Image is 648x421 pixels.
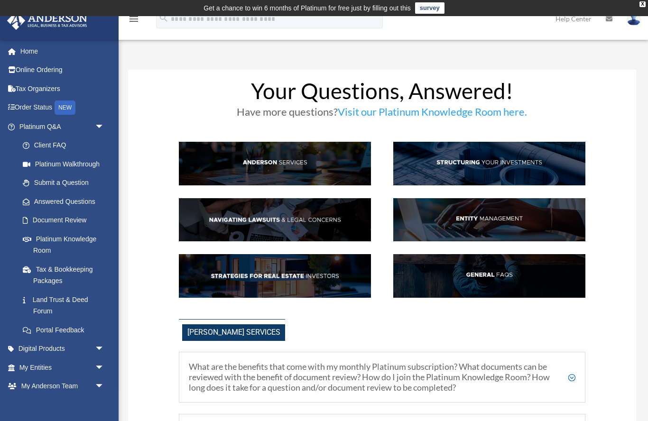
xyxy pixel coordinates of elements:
[179,254,371,298] img: StratsRE_hdr
[128,13,139,25] i: menu
[182,324,285,341] span: [PERSON_NAME] Services
[13,155,119,174] a: Platinum Walkthrough
[158,13,169,23] i: search
[13,229,119,260] a: Platinum Knowledge Room
[13,211,119,230] a: Document Review
[189,362,575,393] h5: What are the benefits that come with my monthly Platinum subscription? What documents can be revi...
[393,142,585,185] img: StructInv_hdr
[13,174,119,192] a: Submit a Question
[95,339,114,359] span: arrow_drop_down
[4,11,90,30] img: Anderson Advisors Platinum Portal
[639,1,646,7] div: close
[13,192,119,211] a: Answered Questions
[95,358,114,377] span: arrow_drop_down
[7,339,119,358] a: Digital Productsarrow_drop_down
[7,42,119,61] a: Home
[393,254,585,298] img: GenFAQ_hdr
[13,320,119,339] a: Portal Feedback
[7,117,119,136] a: Platinum Q&Aarrow_drop_down
[13,260,119,290] a: Tax & Bookkeeping Packages
[7,79,119,98] a: Tax Organizers
[338,105,527,123] a: Visit our Platinum Knowledge Room here.
[179,142,371,185] img: AndServ_hdr
[415,2,444,14] a: survey
[55,101,75,115] div: NEW
[393,198,585,242] img: EntManag_hdr
[627,12,641,26] img: User Pic
[13,136,114,155] a: Client FAQ
[13,290,119,320] a: Land Trust & Deed Forum
[7,61,119,80] a: Online Ordering
[179,80,585,107] h1: Your Questions, Answered!
[7,377,119,396] a: My Anderson Teamarrow_drop_down
[95,117,114,137] span: arrow_drop_down
[204,2,411,14] div: Get a chance to win 6 months of Platinum for free just by filling out this
[7,98,119,118] a: Order StatusNEW
[128,17,139,25] a: menu
[95,377,114,396] span: arrow_drop_down
[179,198,371,242] img: NavLaw_hdr
[7,358,119,377] a: My Entitiesarrow_drop_down
[179,107,585,122] h3: Have more questions?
